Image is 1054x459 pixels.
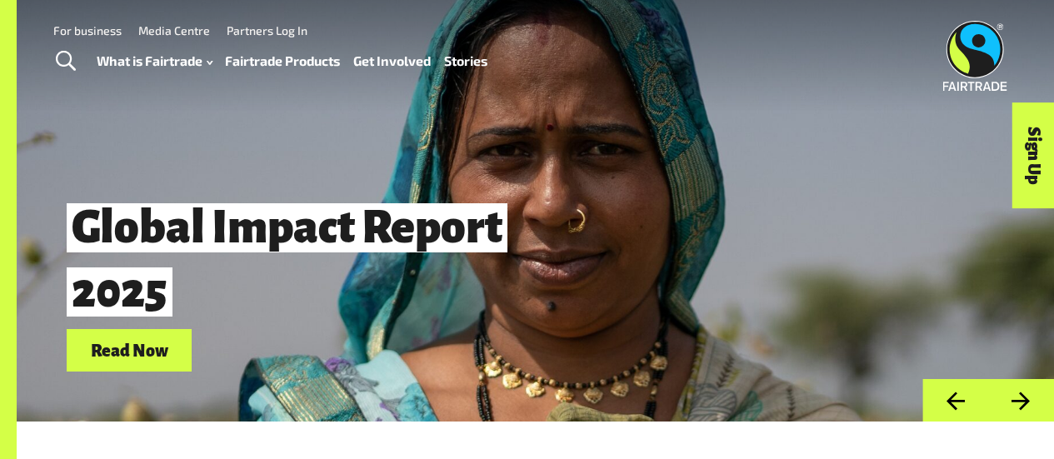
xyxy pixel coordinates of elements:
[444,49,487,72] a: Stories
[227,23,307,37] a: Partners Log In
[988,379,1054,422] button: Next
[67,203,507,317] span: Global Impact Report 2025
[53,23,122,37] a: For business
[225,49,340,72] a: Fairtrade Products
[45,41,86,82] a: Toggle Search
[97,49,212,72] a: What is Fairtrade
[943,21,1007,91] img: Fairtrade Australia New Zealand logo
[138,23,210,37] a: Media Centre
[922,379,988,422] button: Previous
[353,49,431,72] a: Get Involved
[67,329,192,372] a: Read Now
